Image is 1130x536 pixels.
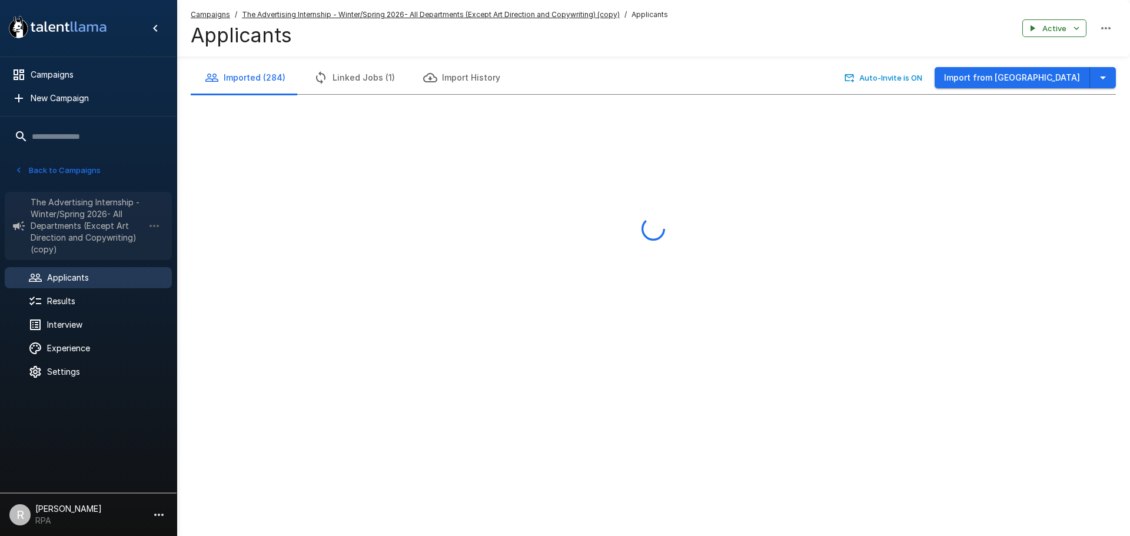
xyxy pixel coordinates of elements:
[624,9,627,21] span: /
[935,67,1090,89] button: Import from [GEOGRAPHIC_DATA]
[842,69,925,87] button: Auto-Invite is ON
[242,10,620,19] u: The Advertising Internship - Winter/Spring 2026- All Departments (Except Art Direction and Copywr...
[632,9,668,21] span: Applicants
[191,10,230,19] u: Campaigns
[191,61,300,94] button: Imported (284)
[300,61,409,94] button: Linked Jobs (1)
[235,9,237,21] span: /
[1022,19,1086,38] button: Active
[191,23,668,48] h4: Applicants
[409,61,514,94] button: Import History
